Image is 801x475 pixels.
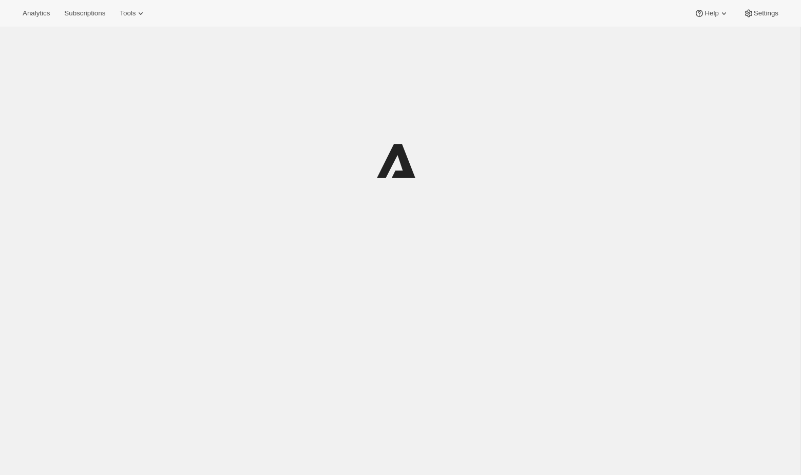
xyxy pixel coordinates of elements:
span: Analytics [23,9,50,17]
button: Tools [113,6,152,21]
span: Tools [120,9,136,17]
span: Subscriptions [64,9,105,17]
span: Settings [754,9,778,17]
button: Help [688,6,735,21]
button: Settings [737,6,785,21]
button: Analytics [16,6,56,21]
span: Help [704,9,718,17]
button: Subscriptions [58,6,111,21]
